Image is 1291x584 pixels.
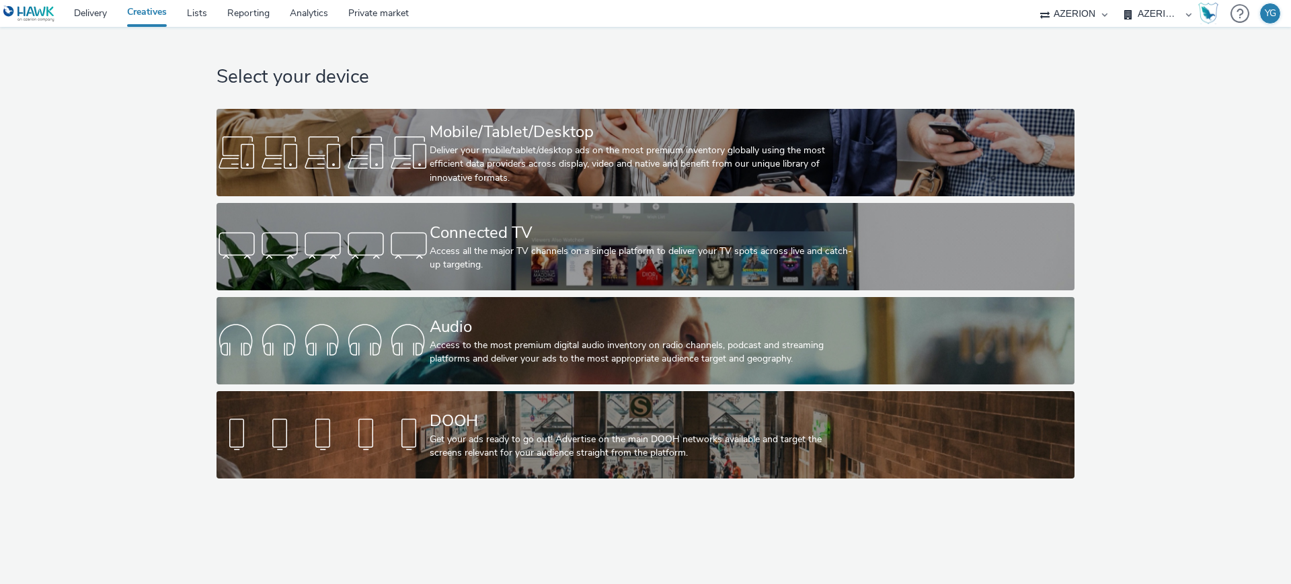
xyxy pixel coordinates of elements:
div: Mobile/Tablet/Desktop [430,120,856,144]
div: YG [1265,3,1276,24]
a: Mobile/Tablet/DesktopDeliver your mobile/tablet/desktop ads on the most premium inventory globall... [217,109,1074,196]
div: Audio [430,315,856,339]
a: Hawk Academy [1198,3,1224,24]
div: Deliver your mobile/tablet/desktop ads on the most premium inventory globally using the most effi... [430,144,856,185]
div: Get your ads ready to go out! Advertise on the main DOOH networks available and target the screen... [430,433,856,460]
div: Access to the most premium digital audio inventory on radio channels, podcast and streaming platf... [430,339,856,366]
a: Connected TVAccess all the major TV channels on a single platform to deliver your TV spots across... [217,203,1074,290]
a: AudioAccess to the most premium digital audio inventory on radio channels, podcast and streaming ... [217,297,1074,384]
img: Hawk Academy [1198,3,1218,24]
div: Connected TV [430,221,856,245]
img: undefined Logo [3,5,55,22]
div: Access all the major TV channels on a single platform to deliver your TV spots across live and ca... [430,245,856,272]
div: DOOH [430,409,856,433]
h1: Select your device [217,65,1074,90]
a: DOOHGet your ads ready to go out! Advertise on the main DOOH networks available and target the sc... [217,391,1074,478]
